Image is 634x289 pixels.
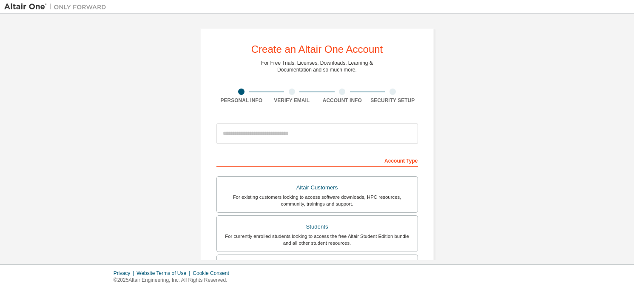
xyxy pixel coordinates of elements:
[222,221,412,233] div: Students
[317,97,368,104] div: Account Info
[261,60,373,73] div: For Free Trials, Licenses, Downloads, Learning & Documentation and so much more.
[136,270,193,277] div: Website Terms of Use
[222,233,412,246] div: For currently enrolled students looking to access the free Altair Student Edition bundle and all ...
[222,194,412,207] div: For existing customers looking to access software downloads, HPC resources, community, trainings ...
[114,277,234,284] p: © 2025 Altair Engineering, Inc. All Rights Reserved.
[193,270,234,277] div: Cookie Consent
[216,97,267,104] div: Personal Info
[222,260,412,272] div: Faculty
[4,3,111,11] img: Altair One
[367,97,418,104] div: Security Setup
[216,153,418,167] div: Account Type
[222,182,412,194] div: Altair Customers
[267,97,317,104] div: Verify Email
[251,44,383,54] div: Create an Altair One Account
[114,270,136,277] div: Privacy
